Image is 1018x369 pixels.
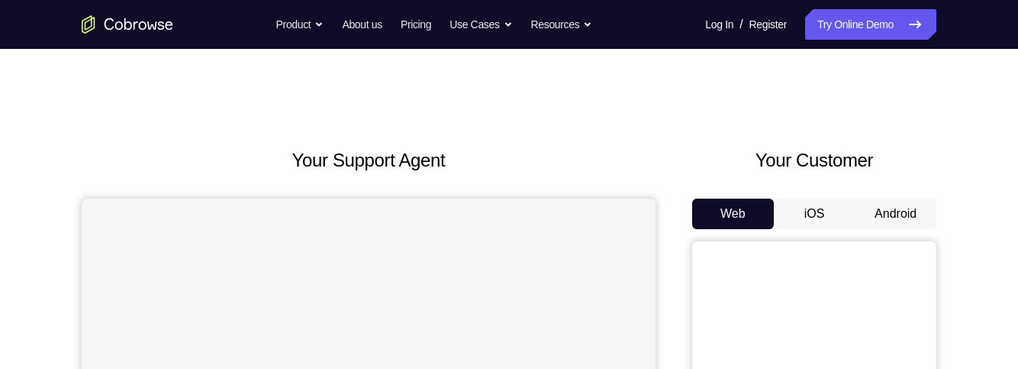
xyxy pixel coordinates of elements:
[805,9,936,40] a: Try Online Demo
[855,199,936,229] button: Android
[276,9,324,40] button: Product
[774,199,855,229] button: iOS
[531,9,593,40] button: Resources
[342,9,382,40] a: About us
[449,9,512,40] button: Use Cases
[82,15,173,34] a: Go to the home page
[692,147,936,174] h2: Your Customer
[705,9,733,40] a: Log In
[692,199,774,229] button: Web
[739,15,743,34] span: /
[401,9,431,40] a: Pricing
[749,9,787,40] a: Register
[82,147,656,174] h2: Your Support Agent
